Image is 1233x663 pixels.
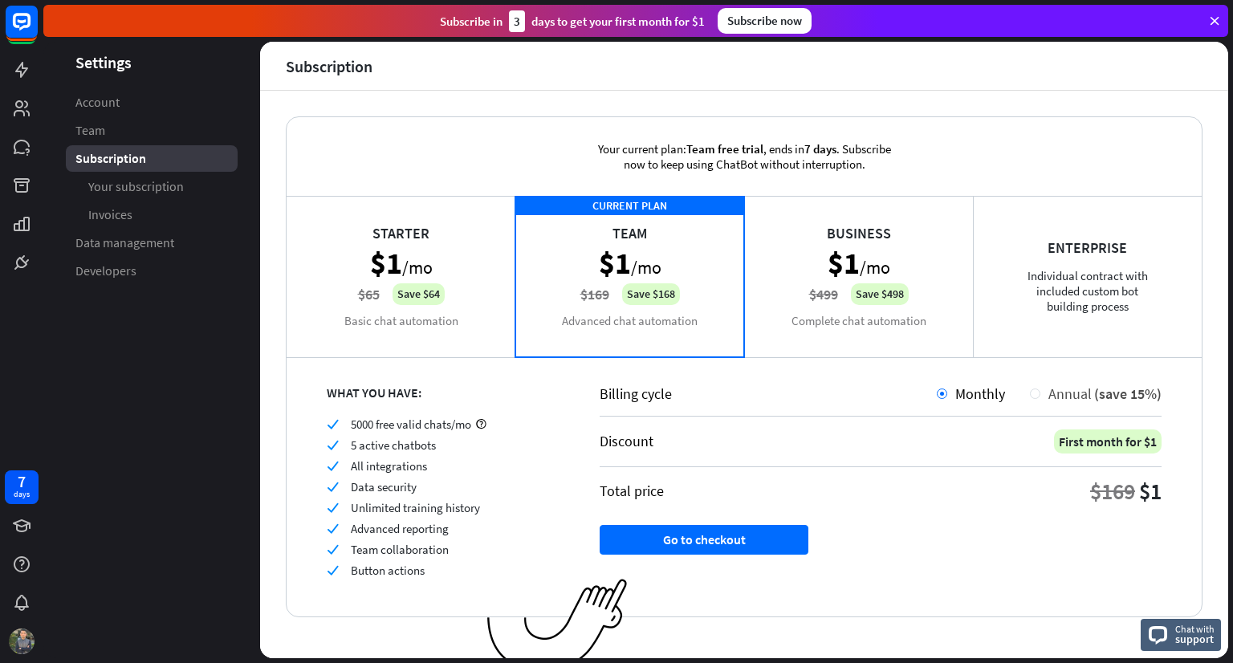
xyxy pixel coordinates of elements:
span: 5000 free valid chats/mo [351,417,471,432]
span: Monthly [955,384,1005,403]
div: days [14,489,30,500]
span: Button actions [351,563,425,578]
a: 7 days [5,470,39,504]
span: Chat with [1175,621,1215,637]
button: Go to checkout [600,525,808,555]
i: check [327,481,339,493]
span: Invoices [88,206,132,223]
span: Your subscription [88,178,184,195]
a: Developers [66,258,238,284]
span: Annual [1048,384,1092,403]
button: Open LiveChat chat widget [13,6,61,55]
header: Settings [43,51,260,73]
span: Data security [351,479,417,494]
i: check [327,439,339,451]
i: check [327,502,339,514]
div: First month for $1 [1054,429,1162,454]
span: (save 15%) [1094,384,1162,403]
div: Subscribe now [718,8,812,34]
span: 7 days [804,141,836,157]
i: check [327,460,339,472]
span: Advanced reporting [351,521,449,536]
div: 7 [18,474,26,489]
span: Subscription [75,150,146,167]
i: check [327,523,339,535]
span: Team collaboration [351,542,449,557]
span: Unlimited training history [351,500,480,515]
span: Team free trial [686,141,763,157]
div: $1 [1139,477,1162,506]
a: Your subscription [66,173,238,200]
div: Discount [600,432,653,450]
a: Account [66,89,238,116]
span: All integrations [351,458,427,474]
i: check [327,418,339,430]
div: Total price [600,482,664,500]
div: $169 [1090,477,1135,506]
span: Account [75,94,120,111]
span: 5 active chatbots [351,437,436,453]
div: 3 [509,10,525,32]
span: support [1175,632,1215,646]
div: Subscribe in days to get your first month for $1 [440,10,705,32]
div: Billing cycle [600,384,937,403]
i: check [327,564,339,576]
a: Team [66,117,238,144]
div: Subscription [286,57,372,75]
span: Team [75,122,105,139]
div: WHAT YOU HAVE: [327,384,560,401]
a: Data management [66,230,238,256]
i: check [327,543,339,555]
span: Developers [75,262,136,279]
div: Your current plan: , ends in . Subscribe now to keep using ChatBot without interruption. [572,117,917,196]
a: Invoices [66,201,238,228]
span: Data management [75,234,174,251]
